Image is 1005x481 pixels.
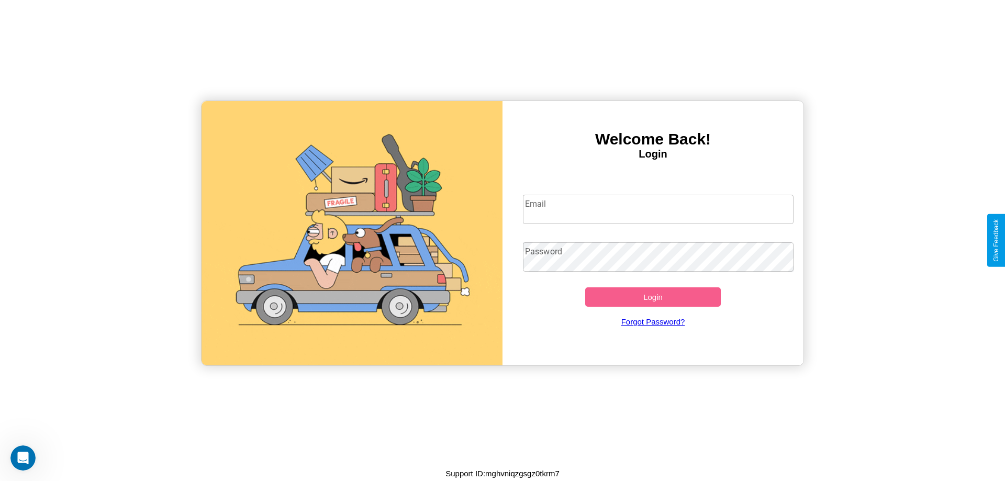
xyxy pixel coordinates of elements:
[518,307,789,337] a: Forgot Password?
[502,130,803,148] h3: Welcome Back!
[992,219,1000,262] div: Give Feedback
[10,445,36,471] iframe: Intercom live chat
[585,287,721,307] button: Login
[445,466,560,480] p: Support ID: mghvniqzgsgz0tkrm7
[502,148,803,160] h4: Login
[202,101,502,365] img: gif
